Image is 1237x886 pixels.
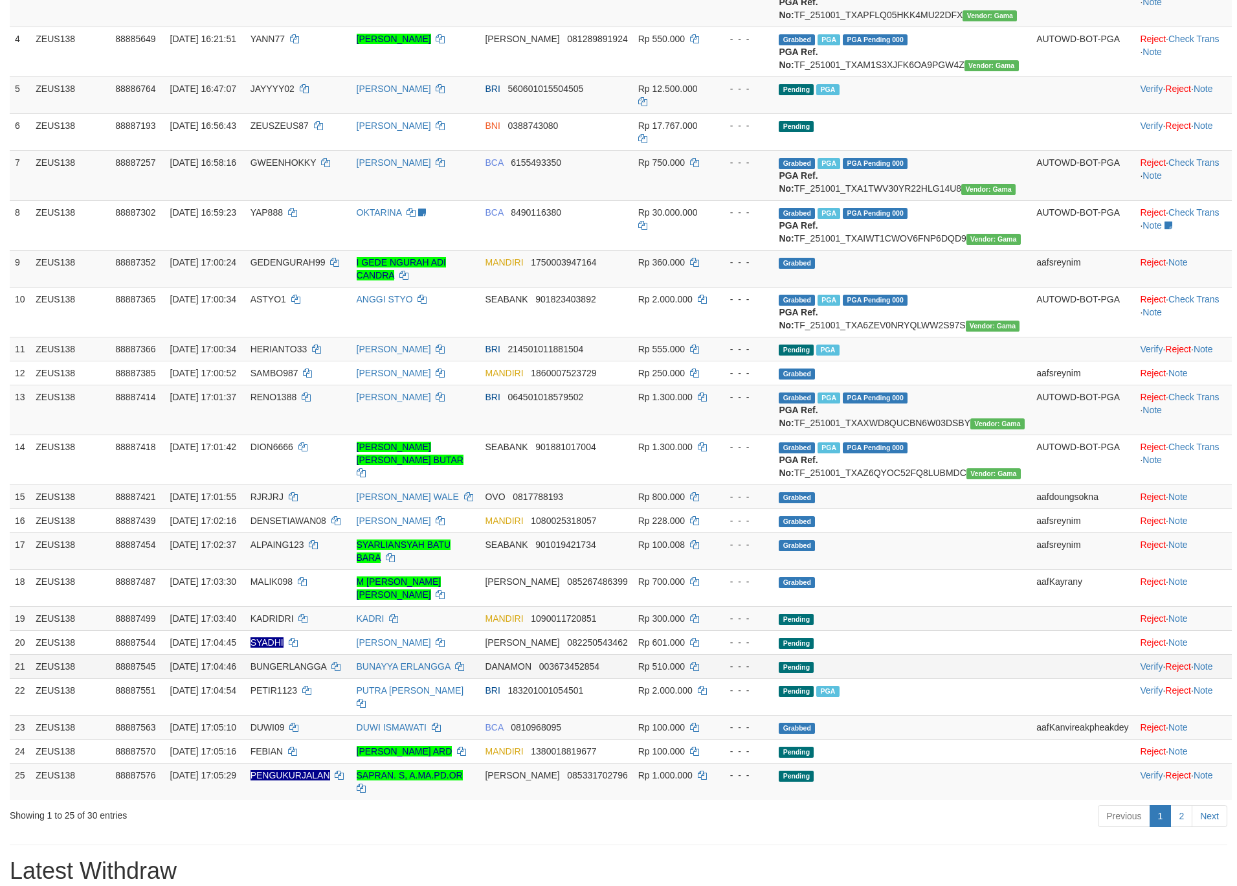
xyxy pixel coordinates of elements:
[170,157,236,168] span: [DATE] 16:58:16
[1135,532,1232,569] td: ·
[1135,337,1232,361] td: · ·
[1168,442,1220,452] a: Check Trans
[1194,661,1213,672] a: Note
[1168,157,1220,168] a: Check Trans
[1135,113,1232,150] td: · ·
[485,344,500,354] span: BRI
[485,492,505,502] span: OVO
[719,156,769,169] div: - - -
[1140,492,1166,502] a: Reject
[357,770,463,780] a: SAPRAN. S, A.MA.PD.OR
[1140,207,1166,218] a: Reject
[170,576,236,587] span: [DATE] 17:03:30
[719,256,769,269] div: - - -
[513,492,563,502] span: Copy 0817788193 to clipboard
[779,345,814,356] span: Pending
[511,157,561,168] span: Copy 6155493350 to clipboard
[719,206,769,219] div: - - -
[719,119,769,132] div: - - -
[779,516,815,527] span: Grabbed
[1168,746,1188,756] a: Note
[1165,120,1191,131] a: Reject
[1142,405,1162,415] a: Note
[1140,442,1166,452] a: Reject
[843,295,908,306] span: PGA Pending
[719,490,769,503] div: - - -
[1140,661,1163,672] a: Verify
[638,392,693,402] span: Rp 1.300.000
[638,207,698,218] span: Rp 30.000.000
[30,337,110,361] td: ZEUS138
[966,321,1020,332] span: Vendor URL: https://trx31.1velocity.biz
[1031,532,1135,569] td: aafsreynim
[1140,257,1166,267] a: Reject
[1140,392,1166,402] a: Reject
[779,47,818,70] b: PGA Ref. No:
[357,392,431,402] a: [PERSON_NAME]
[10,250,30,287] td: 9
[779,392,815,403] span: Grabbed
[1031,569,1135,606] td: aafKayrany
[1135,250,1232,287] td: ·
[1168,613,1188,624] a: Note
[779,208,815,219] span: Grabbed
[357,661,451,672] a: BUNAYYA ERLANGGA
[30,150,110,200] td: ZEUS138
[1168,492,1188,502] a: Note
[251,392,297,402] span: RENO1388
[1165,344,1191,354] a: Reject
[963,10,1017,21] span: Vendor URL: https://trx31.1velocity.biz
[170,34,236,44] span: [DATE] 16:21:51
[170,516,236,526] span: [DATE] 17:02:16
[30,76,110,113] td: ZEUS138
[357,294,413,304] a: ANGGI STYO
[30,27,110,76] td: ZEUS138
[1031,361,1135,385] td: aafsreynim
[1135,484,1232,508] td: ·
[1135,569,1232,606] td: ·
[357,637,431,648] a: [PERSON_NAME]
[1031,250,1135,287] td: aafsreynim
[115,392,155,402] span: 88887414
[638,516,685,526] span: Rp 228.000
[1140,344,1163,354] a: Verify
[251,84,295,94] span: JAYYYY02
[843,392,908,403] span: PGA Pending
[485,84,500,94] span: BRI
[1140,722,1166,733] a: Reject
[170,368,236,378] span: [DATE] 17:00:52
[843,158,908,169] span: PGA Pending
[251,257,326,267] span: GEDENGURAH99
[774,27,1031,76] td: TF_251001_TXAM1S3XJFK6OA9PGW4Z
[818,208,840,219] span: Marked by aafmaleo
[511,207,561,218] span: Copy 8490116380 to clipboard
[115,344,155,354] span: 88887366
[115,540,155,550] span: 88887454
[10,484,30,508] td: 15
[357,34,431,44] a: [PERSON_NAME]
[1135,361,1232,385] td: ·
[30,250,110,287] td: ZEUS138
[638,84,698,94] span: Rp 12.500.000
[719,538,769,551] div: - - -
[115,84,155,94] span: 88886764
[508,84,584,94] span: Copy 560601015504505 to clipboard
[1140,294,1166,304] a: Reject
[779,158,815,169] span: Grabbed
[1168,34,1220,44] a: Check Trans
[251,157,317,168] span: GWEENHOKKY
[10,76,30,113] td: 5
[115,34,155,44] span: 88885649
[779,121,814,132] span: Pending
[115,157,155,168] span: 88887257
[251,516,326,526] span: DENSETIAWAN08
[1031,27,1135,76] td: AUTOWD-BOT-PGA
[115,492,155,502] span: 88887421
[10,385,30,435] td: 13
[638,34,685,44] span: Rp 550.000
[779,369,815,380] span: Grabbed
[485,442,528,452] span: SEABANK
[485,576,559,587] span: [PERSON_NAME]
[779,442,815,453] span: Grabbed
[719,82,769,95] div: - - -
